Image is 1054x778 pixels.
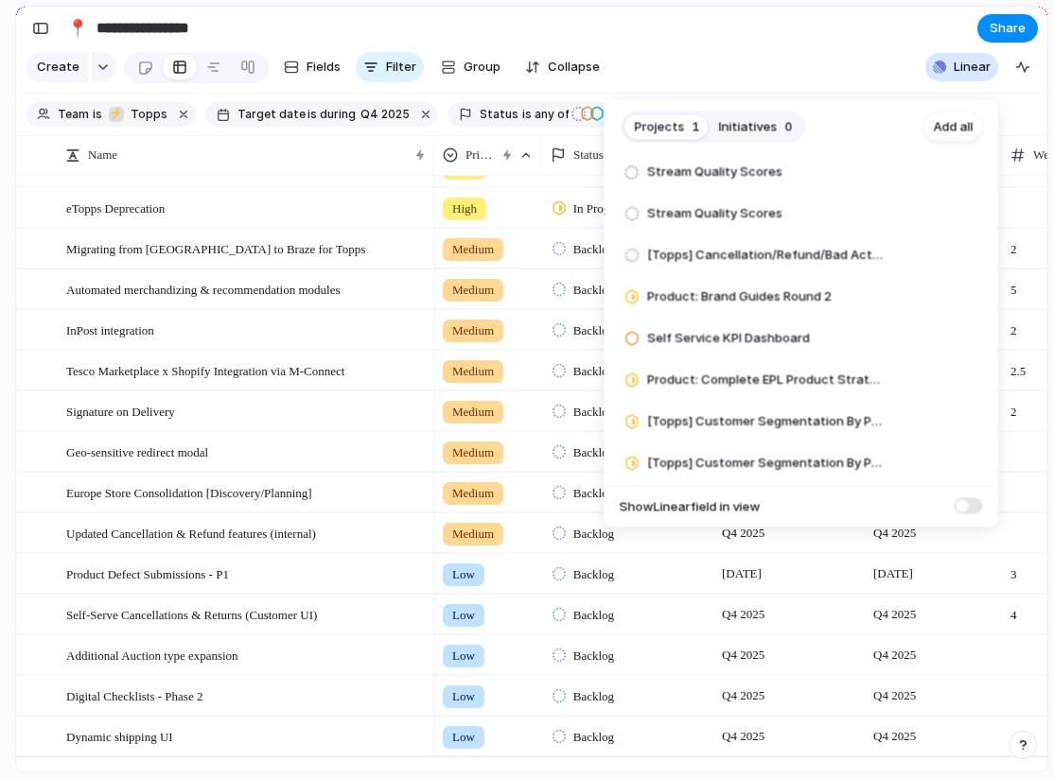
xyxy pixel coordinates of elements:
span: [Topps] Customer Segmentation By Purchase History [647,413,883,432]
span: [Topps] Cancellation/Refund/Bad Actor Analysis *BTL* [647,247,883,266]
span: Product: Brand Guides Round 2 [647,288,832,307]
span: Initiatives [719,117,778,136]
span: [Topps] Customer Segmentation By Purchase History [647,455,883,474]
button: Add all [924,112,983,142]
span: Projects [635,117,685,136]
span: Stream Quality Scores [647,164,782,182]
button: Projects1 [625,112,710,142]
span: Stream Quality Scores [647,205,782,224]
span: Product: Complete EPL Product Strategy [647,372,883,390]
span: 1 [693,117,700,136]
button: Initiatives0 [710,112,802,142]
span: Add all [934,117,974,136]
span: Self Service KPI Dashboard [647,330,810,349]
span: 0 [785,117,793,136]
span: Show Linear field in view [620,497,761,516]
